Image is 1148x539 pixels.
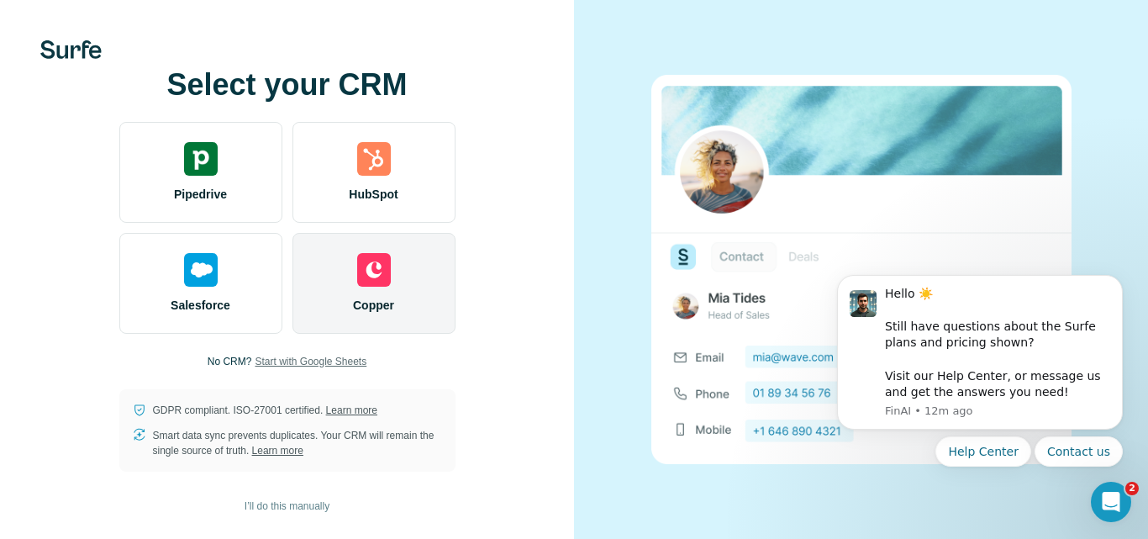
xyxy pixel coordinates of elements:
[1091,482,1131,522] iframe: Intercom live chat
[40,40,102,59] img: Surfe's logo
[174,186,227,203] span: Pipedrive
[233,494,341,519] button: I’ll do this manually
[812,254,1148,531] iframe: Intercom notifications message
[171,297,230,314] span: Salesforce
[252,445,303,457] a: Learn more
[208,354,252,369] p: No CRM?
[353,297,394,314] span: Copper
[255,354,366,369] button: Start with Google Sheets
[119,68,456,102] h1: Select your CRM
[1125,482,1139,495] span: 2
[153,403,377,418] p: GDPR compliant. ISO-27001 certified.
[184,253,218,287] img: salesforce's logo
[245,499,329,514] span: I’ll do this manually
[357,142,391,176] img: hubspot's logo
[349,186,398,203] span: HubSpot
[651,75,1072,464] img: none image
[153,428,442,458] p: Smart data sync prevents duplicates. Your CRM will remain the single source of truth.
[184,142,218,176] img: pipedrive's logo
[357,253,391,287] img: copper's logo
[326,404,377,416] a: Learn more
